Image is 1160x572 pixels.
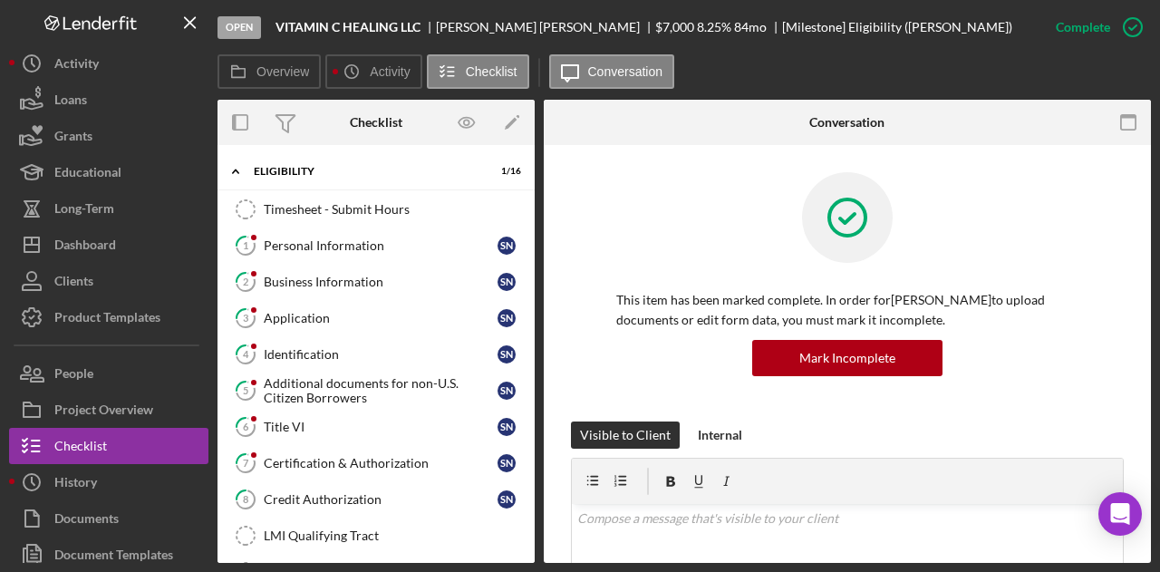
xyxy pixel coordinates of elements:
[498,309,516,327] div: S N
[243,276,248,287] tspan: 2
[256,64,309,79] label: Overview
[227,264,526,300] a: 2Business InformationSN
[9,428,208,464] button: Checklist
[54,227,116,267] div: Dashboard
[54,154,121,195] div: Educational
[54,118,92,159] div: Grants
[264,456,498,470] div: Certification & Authorization
[227,228,526,264] a: 1Personal InformationSN
[697,20,731,34] div: 8.25 %
[655,19,694,34] span: $7,000
[588,64,663,79] label: Conversation
[325,54,421,89] button: Activity
[498,273,516,291] div: S N
[734,20,767,34] div: 84 mo
[54,392,153,432] div: Project Overview
[54,299,160,340] div: Product Templates
[9,82,208,118] button: Loans
[54,500,119,541] div: Documents
[1038,9,1151,45] button: Complete
[498,382,516,400] div: S N
[809,115,884,130] div: Conversation
[9,355,208,392] button: People
[243,312,248,324] tspan: 3
[370,64,410,79] label: Activity
[9,299,208,335] button: Product Templates
[9,464,208,500] button: History
[9,154,208,190] button: Educational
[498,237,516,255] div: S N
[616,290,1078,331] p: This item has been marked complete. In order for [PERSON_NAME] to upload documents or edit form d...
[580,422,671,449] div: Visible to Client
[54,45,99,86] div: Activity
[54,355,93,396] div: People
[9,190,208,227] a: Long-Term
[466,64,517,79] label: Checklist
[498,490,516,509] div: S N
[227,300,526,336] a: 3ApplicationSN
[243,493,248,505] tspan: 8
[350,115,402,130] div: Checklist
[227,518,526,554] a: LMI Qualifying Tract
[264,311,498,325] div: Application
[243,421,249,432] tspan: 6
[264,376,498,405] div: Additional documents for non-U.S. Citizen Borrowers
[9,392,208,428] button: Project Overview
[54,464,97,505] div: History
[227,481,526,518] a: 8Credit AuthorizationSN
[9,118,208,154] button: Grants
[1056,9,1110,45] div: Complete
[488,166,521,177] div: 1 / 16
[227,409,526,445] a: 6Title VISN
[689,422,751,449] button: Internal
[243,239,248,251] tspan: 1
[782,20,1012,34] div: [Milestone] Eligibility ([PERSON_NAME])
[227,191,526,228] a: Timesheet - Submit Hours
[264,492,498,507] div: Credit Authorization
[427,54,529,89] button: Checklist
[498,345,516,364] div: S N
[9,263,208,299] button: Clients
[54,428,107,469] div: Checklist
[498,418,516,436] div: S N
[227,336,526,373] a: 4IdentificationSN
[1098,492,1142,536] div: Open Intercom Messenger
[799,340,895,376] div: Mark Incomplete
[243,348,249,360] tspan: 4
[54,190,114,231] div: Long-Term
[264,275,498,289] div: Business Information
[549,54,675,89] button: Conversation
[9,227,208,263] button: Dashboard
[264,420,498,434] div: Title VI
[9,45,208,82] a: Activity
[254,166,476,177] div: Eligibility
[264,202,525,217] div: Timesheet - Submit Hours
[217,16,261,39] div: Open
[227,373,526,409] a: 5Additional documents for non-U.S. Citizen BorrowersSN
[264,528,525,543] div: LMI Qualifying Tract
[264,347,498,362] div: Identification
[275,20,420,34] b: VITAMIN C HEALING LLC
[243,457,249,469] tspan: 7
[9,500,208,537] button: Documents
[436,20,655,34] div: [PERSON_NAME] [PERSON_NAME]
[227,445,526,481] a: 7Certification & AuthorizationSN
[243,384,248,396] tspan: 5
[264,238,498,253] div: Personal Information
[698,422,742,449] div: Internal
[571,422,680,449] button: Visible to Client
[54,82,87,122] div: Loans
[752,340,942,376] button: Mark Incomplete
[54,263,93,304] div: Clients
